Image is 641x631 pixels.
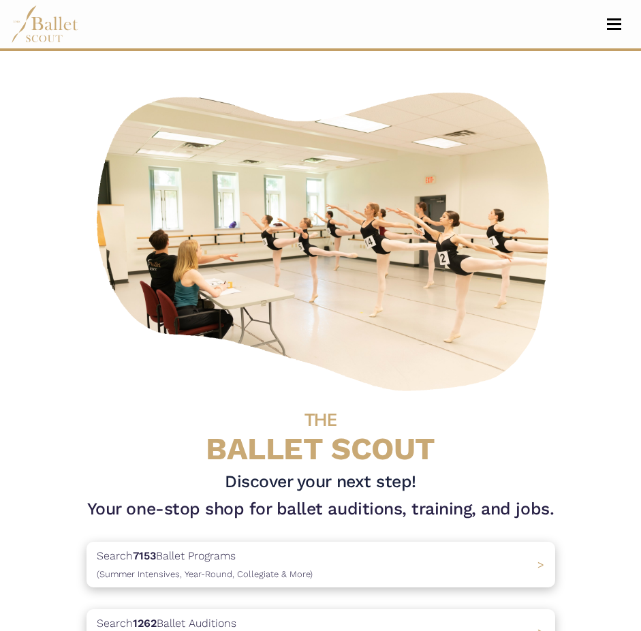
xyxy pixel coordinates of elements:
[87,498,555,520] h1: Your one-stop shop for ballet auditions, training, and jobs.
[598,18,630,31] button: Toggle navigation
[87,542,555,587] a: Search7153Ballet Programs(Summer Intensives, Year-Round, Collegiate & More)>
[133,617,157,630] b: 1262
[87,78,566,399] img: A group of ballerinas talking to each other in a ballet studio
[87,399,555,465] h4: BALLET SCOUT
[133,549,156,562] b: 7153
[97,547,313,582] p: Search Ballet Programs
[97,569,313,579] span: (Summer Intensives, Year-Round, Collegiate & More)
[537,558,544,571] span: >
[304,409,337,430] span: THE
[87,471,555,493] h3: Discover your next step!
